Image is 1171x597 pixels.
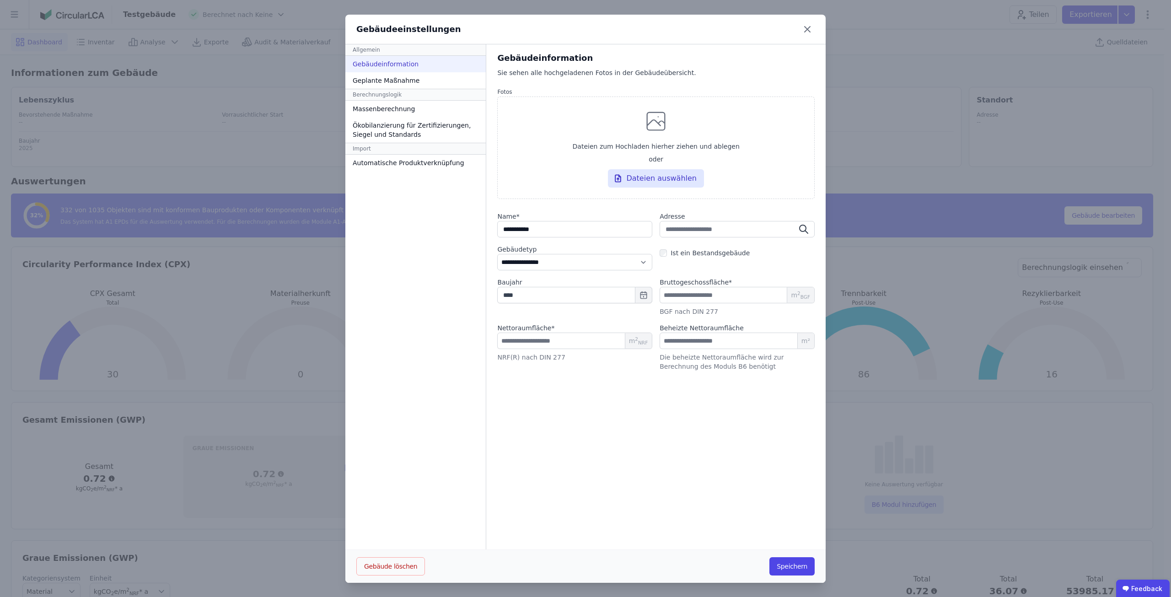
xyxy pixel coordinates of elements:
[497,212,652,221] label: audits.requiredField
[660,323,744,333] label: Beheizte Nettoraumfläche
[791,290,810,300] span: m
[356,23,461,36] div: Gebäudeeinstellungen
[345,143,486,155] div: Import
[797,290,800,296] sup: 2
[769,557,815,575] button: Speichern
[345,101,486,117] div: Massenberechnung
[497,323,554,333] label: audits.requiredField
[345,72,486,89] div: Geplante Maßnahme
[497,278,652,287] label: Baujahr
[638,340,648,345] sub: NRF
[497,52,815,65] div: Gebäudeinformation
[629,336,648,345] span: m
[660,278,732,287] label: audits.requiredField
[660,353,815,371] div: Die beheizte Nettoraumfläche wird zur Berechnung des Moduls B6 benötigt
[497,245,652,254] label: Gebäudetyp
[497,353,652,362] div: NRF(R) nach DIN 277
[608,169,704,188] div: Dateien auswählen
[660,212,815,221] label: Adresse
[497,88,815,96] label: Fotos
[667,248,750,258] label: Ist ein Bestandsgebäude
[635,336,638,342] sup: 2
[649,155,663,164] span: oder
[345,155,486,171] div: Automatische Produktverknüpfung
[345,44,486,56] div: Allgemein
[573,142,740,151] span: Dateien zum Hochladen hierher ziehen und ablegen
[345,117,486,143] div: Ökobilanzierung für Zertifizierungen, Siegel und Standards
[356,557,425,575] button: Gebäude löschen
[345,89,486,101] div: Berechnungslogik
[800,294,810,300] sub: BGF
[797,333,814,349] span: m²
[345,56,486,72] div: Gebäudeinformation
[497,68,815,86] div: Sie sehen alle hochgeladenen Fotos in der Gebäudeübersicht.
[660,307,815,316] div: BGF nach DIN 277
